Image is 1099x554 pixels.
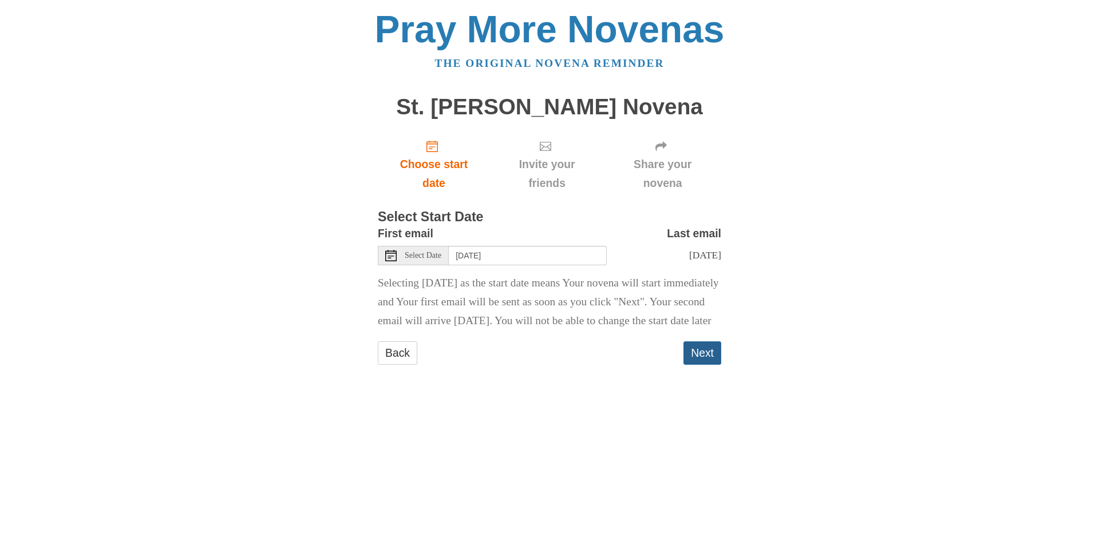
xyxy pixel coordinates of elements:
div: Click "Next" to confirm your start date first. [604,130,721,198]
span: Share your novena [615,155,710,193]
a: The original novena reminder [435,57,665,69]
button: Next [683,341,721,365]
span: Choose start date [389,155,479,193]
label: Last email [667,224,721,243]
h1: St. [PERSON_NAME] Novena [378,95,721,119]
span: Invite your friends [501,155,592,193]
h3: Select Start Date [378,210,721,225]
a: Pray More Novenas [375,8,725,50]
span: Select Date [405,252,441,260]
div: Click "Next" to confirm your start date first. [490,130,604,198]
input: Use the arrow keys to pick a date [449,246,607,265]
p: Selecting [DATE] as the start date means Your novena will start immediately and Your first email ... [378,274,721,330]
a: Back [378,341,417,365]
span: [DATE] [689,249,721,261]
label: First email [378,224,433,243]
a: Choose start date [378,130,490,198]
